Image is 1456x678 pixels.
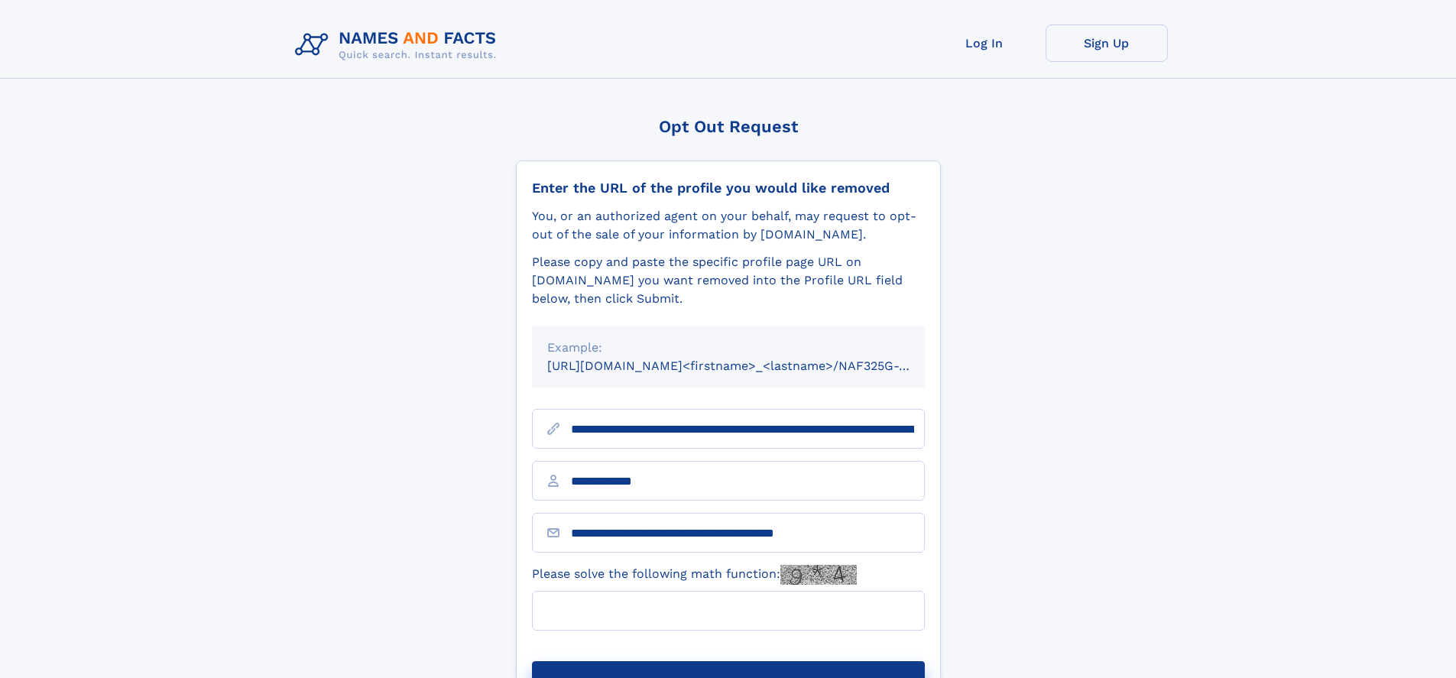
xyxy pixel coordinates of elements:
[532,565,857,585] label: Please solve the following math function:
[532,207,925,244] div: You, or an authorized agent on your behalf, may request to opt-out of the sale of your informatio...
[547,358,954,373] small: [URL][DOMAIN_NAME]<firstname>_<lastname>/NAF325G-xxxxxxxx
[547,339,910,357] div: Example:
[289,24,509,66] img: Logo Names and Facts
[923,24,1046,62] a: Log In
[532,180,925,196] div: Enter the URL of the profile you would like removed
[1046,24,1168,62] a: Sign Up
[532,253,925,308] div: Please copy and paste the specific profile page URL on [DOMAIN_NAME] you want removed into the Pr...
[516,117,941,136] div: Opt Out Request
